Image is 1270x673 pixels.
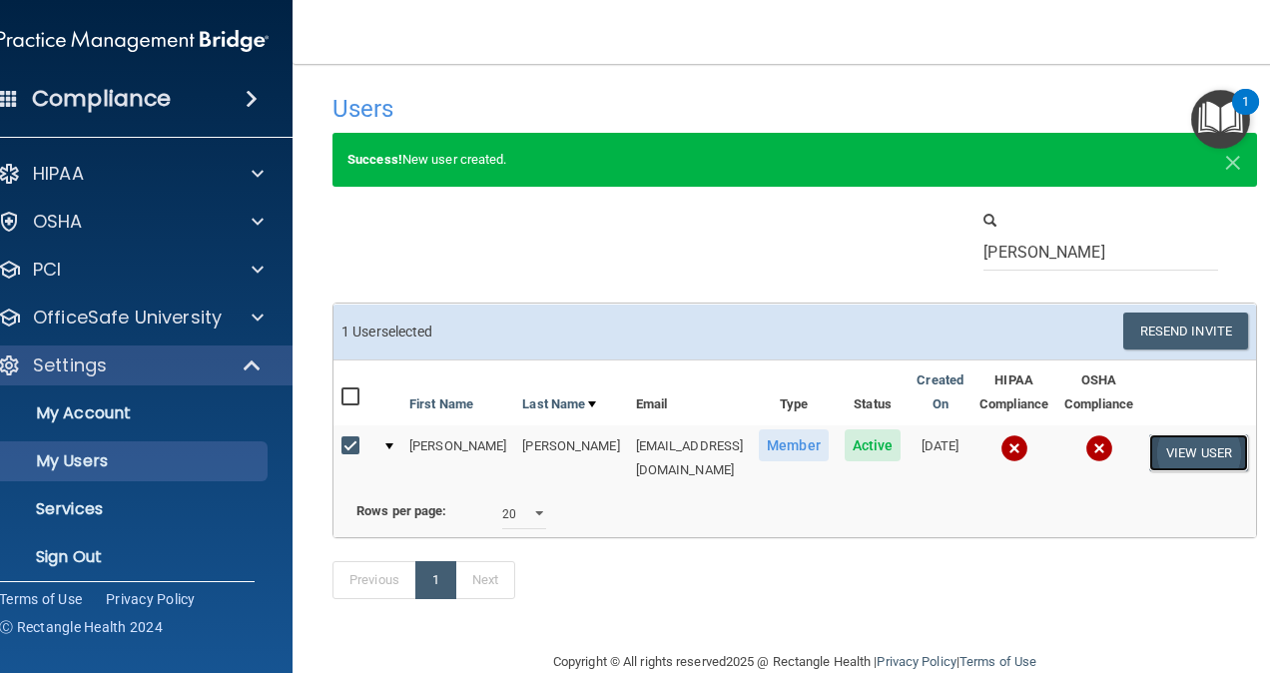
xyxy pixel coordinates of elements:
[1224,148,1242,172] button: Close
[917,368,963,416] a: Created On
[628,360,752,425] th: Email
[33,353,107,377] p: Settings
[33,162,84,186] p: HIPAA
[33,258,61,282] p: PCI
[514,425,627,490] td: [PERSON_NAME]
[409,392,473,416] a: First Name
[332,96,860,122] h4: Users
[332,561,416,599] a: Previous
[959,654,1036,669] a: Terms of Use
[347,152,402,167] strong: Success!
[1123,313,1248,349] button: Resend Invite
[356,503,446,518] b: Rows per page:
[909,425,971,490] td: [DATE]
[332,133,1257,187] div: New user created.
[1149,434,1248,471] button: View User
[1085,434,1113,462] img: cross.ca9f0e7f.svg
[759,429,829,461] span: Member
[401,425,514,490] td: [PERSON_NAME]
[983,234,1218,271] input: Search
[628,425,752,490] td: [EMAIL_ADDRESS][DOMAIN_NAME]
[33,210,83,234] p: OSHA
[1191,90,1250,149] button: Open Resource Center, 1 new notification
[32,85,171,113] h4: Compliance
[751,360,837,425] th: Type
[837,360,910,425] th: Status
[845,429,902,461] span: Active
[971,360,1056,425] th: HIPAA Compliance
[522,392,596,416] a: Last Name
[415,561,456,599] a: 1
[106,589,196,609] a: Privacy Policy
[1056,360,1141,425] th: OSHA Compliance
[455,561,515,599] a: Next
[1000,434,1028,462] img: cross.ca9f0e7f.svg
[1242,102,1249,128] div: 1
[877,654,955,669] a: Privacy Policy
[1224,140,1242,180] span: ×
[341,325,780,339] h6: 1 User selected
[33,306,222,330] p: OfficeSafe University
